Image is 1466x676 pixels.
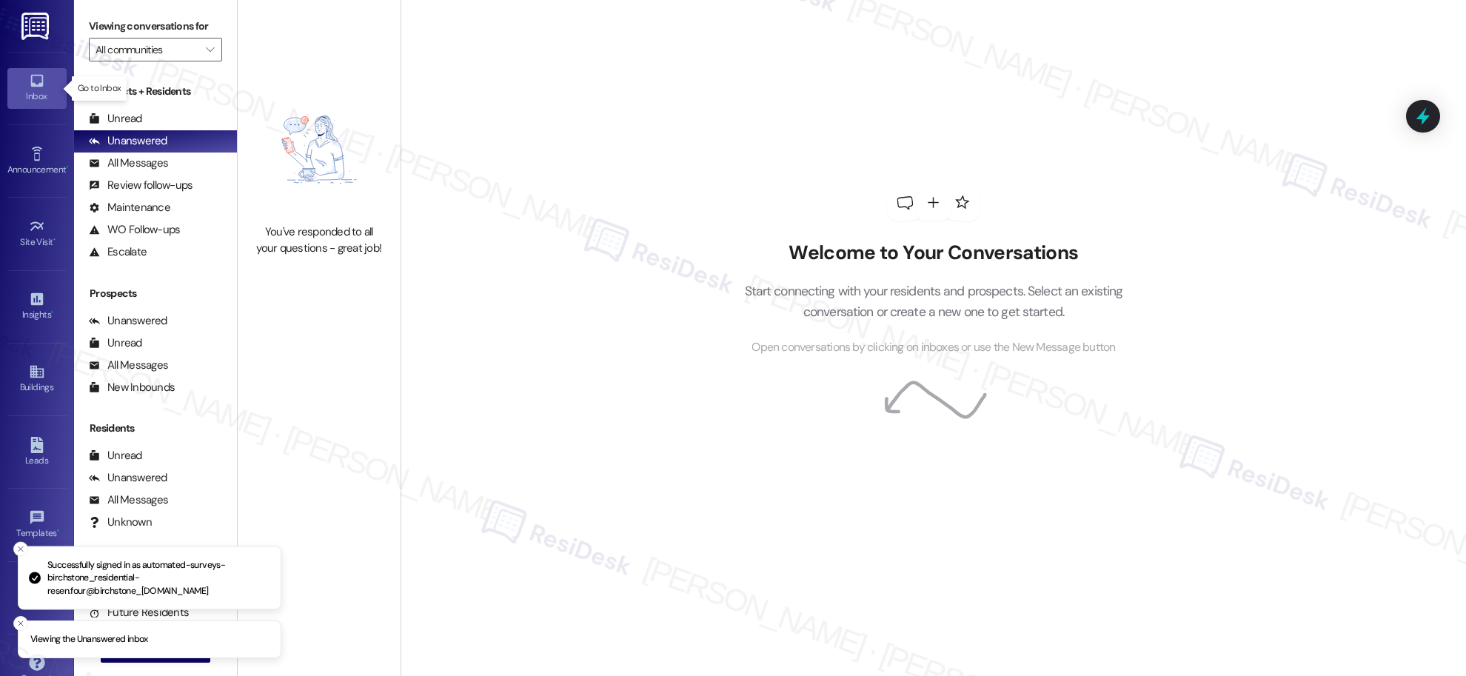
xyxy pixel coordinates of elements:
div: Unknown [89,515,152,530]
button: Close toast [13,541,28,556]
img: ResiDesk Logo [21,13,52,40]
div: WO Follow-ups [89,222,180,238]
div: All Messages [89,358,168,373]
span: • [53,235,56,245]
h2: Welcome to Your Conversations [722,241,1145,265]
div: Maintenance [89,200,170,215]
div: All Messages [89,492,168,508]
div: Prospects [74,286,237,301]
span: • [57,526,59,536]
p: Go to Inbox [78,82,121,95]
span: Open conversations by clicking on inboxes or use the New Message button [752,338,1115,357]
span: • [66,162,68,173]
a: Buildings [7,359,67,399]
div: New Inbounds [89,380,175,395]
a: Inbox [7,68,67,108]
a: Account [7,578,67,618]
div: Unread [89,335,142,351]
p: Start connecting with your residents and prospects. Select an existing conversation or create a n... [722,281,1145,323]
div: Unread [89,448,142,464]
i:  [206,44,214,56]
div: Residents [74,421,237,436]
a: Templates • [7,505,67,545]
input: All communities [96,38,198,61]
div: Prospects + Residents [74,84,237,99]
a: Insights • [7,287,67,327]
p: Successfully signed in as automated-surveys-birchstone_residential-resen.four@birchstone_[DOMAIN_... [47,558,269,598]
div: All Messages [89,155,168,171]
label: Viewing conversations for [89,15,222,38]
div: Review follow-ups [89,178,193,193]
div: Unanswered [89,133,167,149]
div: Unanswered [89,313,167,329]
div: Unanswered [89,470,167,486]
div: Unread [89,111,142,127]
a: Leads [7,432,67,472]
a: Site Visit • [7,214,67,254]
button: Close toast [13,616,28,631]
img: empty-state [254,82,384,218]
span: • [51,307,53,318]
div: You've responded to all your questions - great job! [254,224,384,256]
div: Escalate [89,244,147,260]
p: Viewing the Unanswered inbox [30,633,148,646]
